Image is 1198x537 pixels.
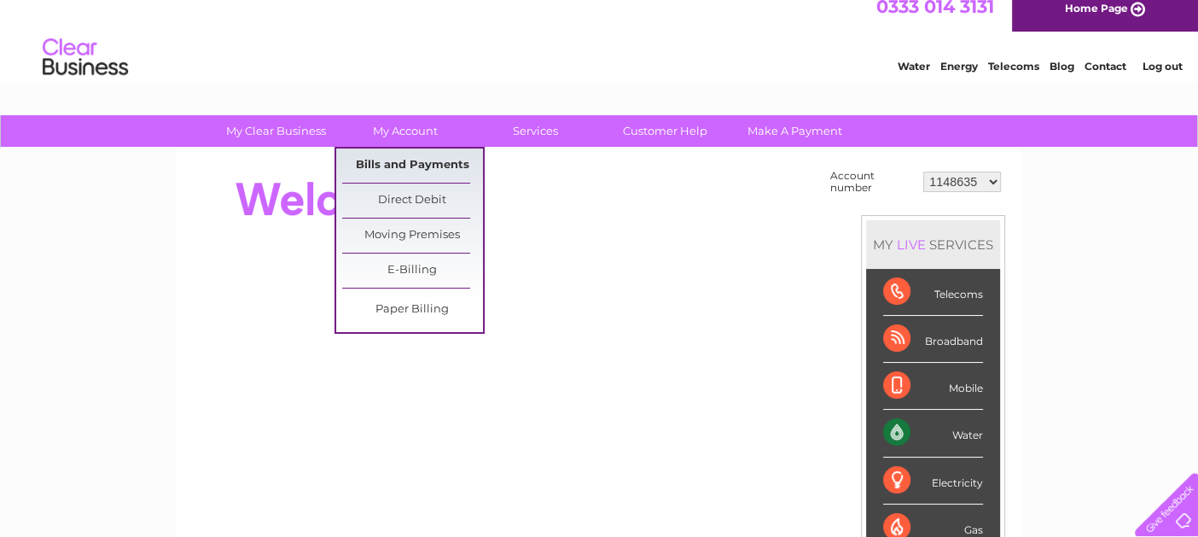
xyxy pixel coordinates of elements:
div: Electricity [883,458,983,505]
div: Broadband [883,316,983,363]
a: Services [465,115,606,147]
a: Water [898,73,930,85]
a: Direct Debit [342,184,483,218]
a: Energy [940,73,978,85]
a: Telecoms [988,73,1039,85]
a: My Account [335,115,476,147]
div: Mobile [883,363,983,410]
div: Water [883,410,983,457]
a: 0333 014 3131 [876,9,994,30]
a: Blog [1050,73,1074,85]
a: Bills and Payments [342,149,483,183]
div: MY SERVICES [866,220,1000,269]
a: Moving Premises [342,219,483,253]
img: logo.png [42,44,129,96]
div: LIVE [893,236,929,253]
a: Make A Payment [724,115,865,147]
td: Account number [826,166,919,198]
div: Telecoms [883,269,983,316]
a: E-Billing [342,254,483,288]
a: Contact [1085,73,1126,85]
a: Log out [1142,73,1182,85]
a: Customer Help [595,115,736,147]
div: Clear Business is a trading name of Verastar Limited (registered in [GEOGRAPHIC_DATA] No. 3667643... [197,9,1003,83]
a: Paper Billing [342,293,483,327]
a: My Clear Business [206,115,346,147]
